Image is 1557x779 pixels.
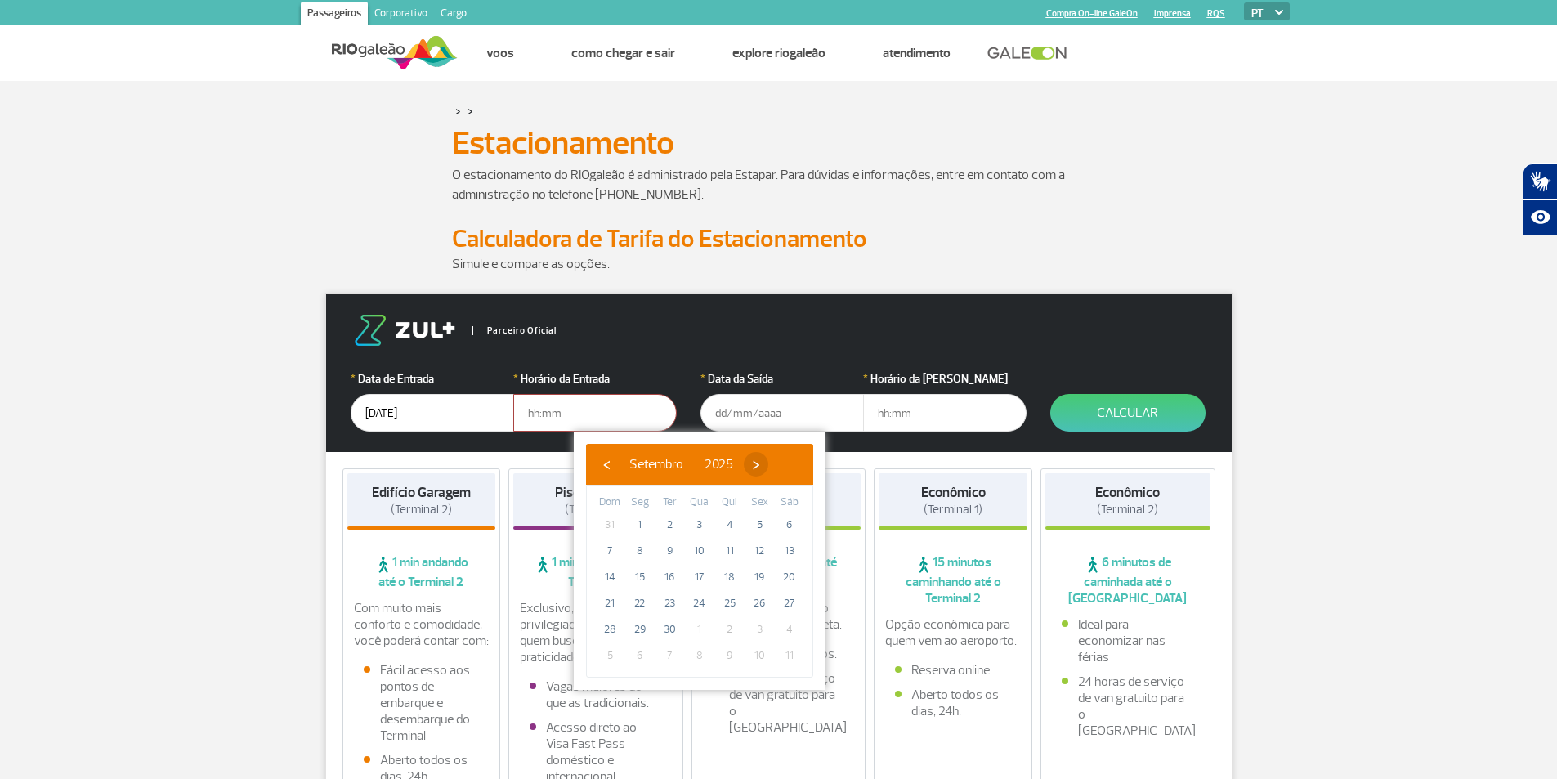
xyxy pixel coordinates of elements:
a: Como chegar e sair [571,45,675,61]
th: weekday [655,494,685,512]
label: Horário da [PERSON_NAME] [863,370,1027,387]
li: Ideal para economizar nas férias [1062,616,1194,665]
div: Plugin de acessibilidade da Hand Talk. [1523,163,1557,235]
a: Voos [486,45,514,61]
p: Opção econômica para quem vem ao aeroporto. [885,616,1021,649]
span: 3 [687,512,713,538]
input: dd/mm/aaaa [700,394,864,432]
a: Atendimento [883,45,951,61]
p: O estacionamento do RIOgaleão é administrado pela Estapar. Para dúvidas e informações, entre em c... [452,165,1106,204]
button: 2025 [694,452,744,477]
th: weekday [595,494,625,512]
th: weekday [714,494,745,512]
img: logo-zul.png [351,315,459,346]
button: ‹ [594,452,619,477]
a: Passageiros [301,2,368,28]
span: (Terminal 2) [391,502,452,517]
span: 10 [687,538,713,564]
span: 5 [746,512,772,538]
span: 26 [746,590,772,616]
span: 30 [656,616,682,642]
span: 29 [627,616,653,642]
a: RQS [1207,8,1225,19]
h2: Calculadora de Tarifa do Estacionamento [452,224,1106,254]
a: Corporativo [368,2,434,28]
span: 5 [597,642,623,669]
span: 8 [687,642,713,669]
label: Horário da Entrada [513,370,677,387]
span: 15 minutos caminhando até o Terminal 2 [879,554,1027,607]
span: 1 min andando até o Terminal 2 [347,554,496,590]
a: > [455,101,461,120]
p: Com muito mais conforto e comodidade, você poderá contar com: [354,600,490,649]
th: weekday [774,494,804,512]
strong: Piso Premium [555,484,636,501]
span: 1 [687,616,713,642]
p: Exclusivo, com localização privilegiada e ideal para quem busca conforto e praticidade. [520,600,672,665]
strong: Econômico [921,484,986,501]
span: 25 [717,590,743,616]
span: 17 [687,564,713,590]
button: Abrir tradutor de língua de sinais. [1523,163,1557,199]
bs-datepicker-container: calendar [574,432,825,690]
a: Imprensa [1154,8,1191,19]
span: 4 [776,616,803,642]
span: 2 [717,616,743,642]
span: 23 [656,590,682,616]
span: 28 [597,616,623,642]
span: (Terminal 2) [1097,502,1158,517]
span: 3 [746,616,772,642]
span: 1 min andando até o Terminal 2 [513,554,678,590]
span: 1 [627,512,653,538]
strong: Econômico [1095,484,1160,501]
span: 11 [776,642,803,669]
span: 27 [776,590,803,616]
a: Cargo [434,2,473,28]
span: (Terminal 2) [565,502,626,517]
span: 7 [656,642,682,669]
span: 9 [717,642,743,669]
span: 20 [776,564,803,590]
span: 11 [717,538,743,564]
strong: Edifício Garagem [372,484,471,501]
span: 6 [776,512,803,538]
span: 12 [746,538,772,564]
a: Compra On-line GaleOn [1046,8,1138,19]
span: 2 [656,512,682,538]
button: Calcular [1050,394,1206,432]
button: Abrir recursos assistivos. [1523,199,1557,235]
th: weekday [625,494,655,512]
span: 18 [717,564,743,590]
span: Setembro [629,456,683,472]
button: › [744,452,768,477]
span: 24 [687,590,713,616]
p: Simule e compare as opções. [452,254,1106,274]
li: Aberto todos os dias, 24h. [895,687,1011,719]
li: 24 horas de serviço de van gratuito para o [GEOGRAPHIC_DATA] [1062,674,1194,739]
span: 2025 [705,456,733,472]
span: 22 [627,590,653,616]
span: 31 [597,512,623,538]
span: 21 [597,590,623,616]
h1: Estacionamento [452,129,1106,157]
span: 4 [717,512,743,538]
a: Explore RIOgaleão [732,45,825,61]
li: Vagas maiores do que as tradicionais. [530,678,662,711]
span: 14 [597,564,623,590]
a: > [468,101,473,120]
bs-datepicker-navigation-view: ​ ​ ​ [594,454,768,470]
span: 7 [597,538,623,564]
label: Data da Saída [700,370,864,387]
th: weekday [745,494,775,512]
span: 8 [627,538,653,564]
input: hh:mm [863,394,1027,432]
span: 16 [656,564,682,590]
span: 13 [776,538,803,564]
input: hh:mm [513,394,677,432]
li: Reserva online [895,662,1011,678]
span: 9 [656,538,682,564]
li: Fácil acesso aos pontos de embarque e desembarque do Terminal [364,662,480,744]
input: dd/mm/aaaa [351,394,514,432]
